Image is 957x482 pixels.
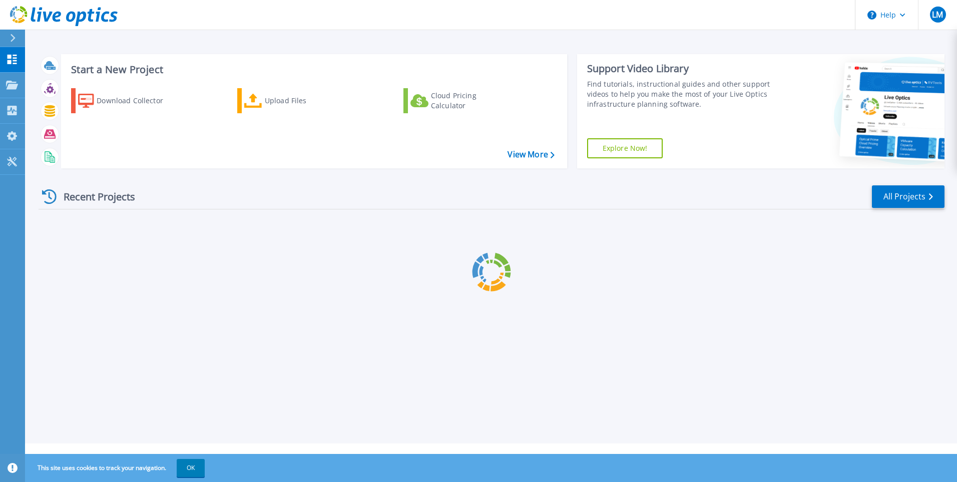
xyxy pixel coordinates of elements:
[587,62,774,75] div: Support Video Library
[587,138,663,158] a: Explore Now!
[39,184,149,209] div: Recent Projects
[932,11,943,19] span: LM
[265,91,345,111] div: Upload Files
[508,150,554,159] a: View More
[587,79,774,109] div: Find tutorials, instructional guides and other support videos to help you make the most of your L...
[97,91,177,111] div: Download Collector
[237,88,349,113] a: Upload Files
[403,88,515,113] a: Cloud Pricing Calculator
[71,88,183,113] a: Download Collector
[177,459,205,477] button: OK
[71,64,554,75] h3: Start a New Project
[872,185,944,208] a: All Projects
[431,91,511,111] div: Cloud Pricing Calculator
[28,459,205,477] span: This site uses cookies to track your navigation.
